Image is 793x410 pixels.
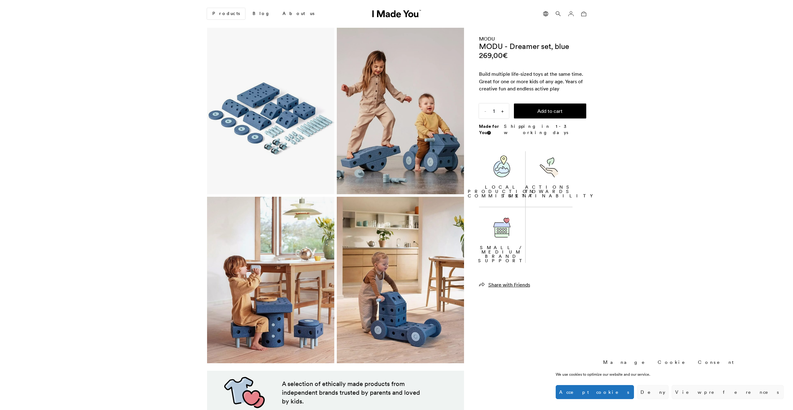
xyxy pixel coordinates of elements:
[479,104,509,118] input: Qty
[496,104,509,118] span: +
[556,372,691,377] div: We use cookies to optimize our website and our service.
[479,282,530,288] a: Share with Friends
[478,245,526,263] p: SMALL / MEDIUM BRAND SUPPORT
[488,132,490,134] img: Info sign
[479,104,491,118] span: -
[479,42,569,51] h1: MODU - Dreamer set, blue
[248,8,275,19] a: Blog
[637,385,669,399] button: Deny
[207,8,245,19] a: Products
[479,123,499,135] strong: Made for You
[479,36,495,42] a: MODU
[503,51,508,60] span: €
[479,70,586,92] div: Build multiple life-sized toys at the same time. Great for one or more kids of any age. Years of ...
[479,51,508,60] bdi: 269,00
[282,379,425,406] p: A selection of ethically made products from independent brands trusted by parents and loved by kids.
[514,104,586,118] button: Add to cart
[501,185,597,198] p: ACTIONS TOWARDS SUSTAINABILITY
[672,385,784,399] button: View preferences
[468,185,536,198] p: LOCAL PRODUCTION COMMITMENT
[278,8,319,19] a: About us
[488,282,530,288] span: Share with Friends
[556,385,634,399] button: Accept cookies
[603,359,737,365] div: Manage Cookie Consent
[504,123,586,136] p: Shipping in 1-3 working days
